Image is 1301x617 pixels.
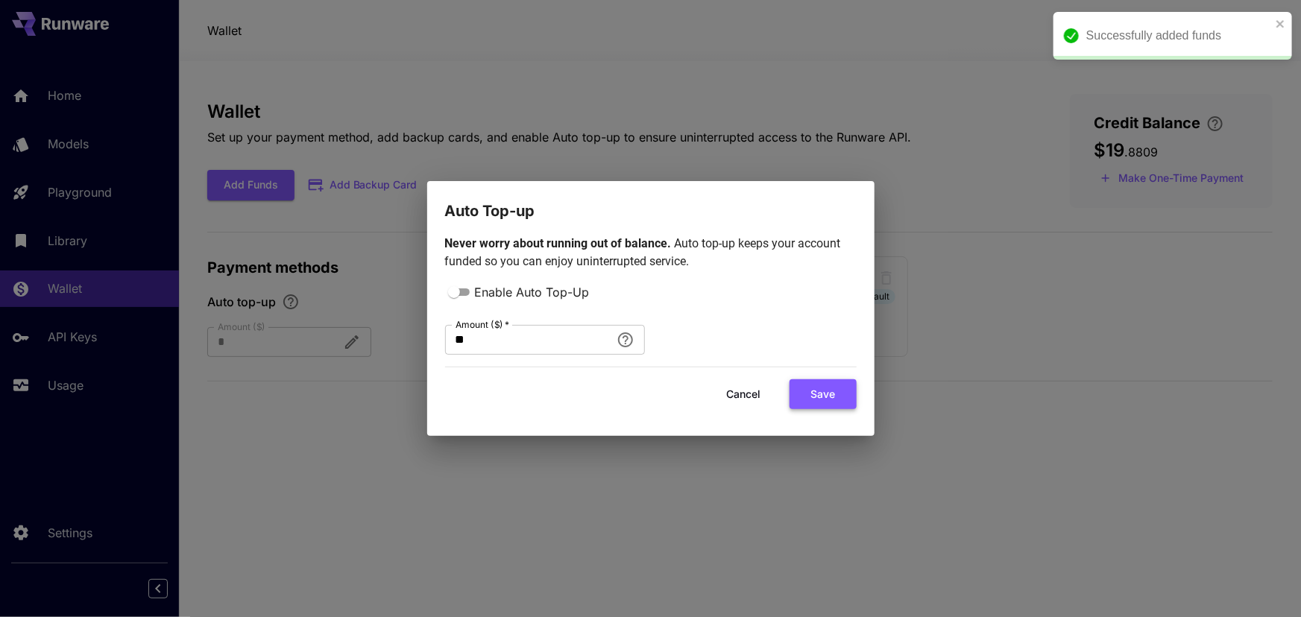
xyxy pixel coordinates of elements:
span: Never worry about running out of balance. [445,236,675,250]
h2: Auto Top-up [427,181,875,223]
button: close [1276,18,1286,30]
button: Cancel [711,379,778,410]
span: Enable Auto Top-Up [475,283,590,301]
div: Successfully added funds [1086,27,1271,45]
label: Amount ($) [456,318,509,331]
p: Auto top-up keeps your account funded so you can enjoy uninterrupted service. [445,235,857,270]
button: Save [790,379,857,410]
